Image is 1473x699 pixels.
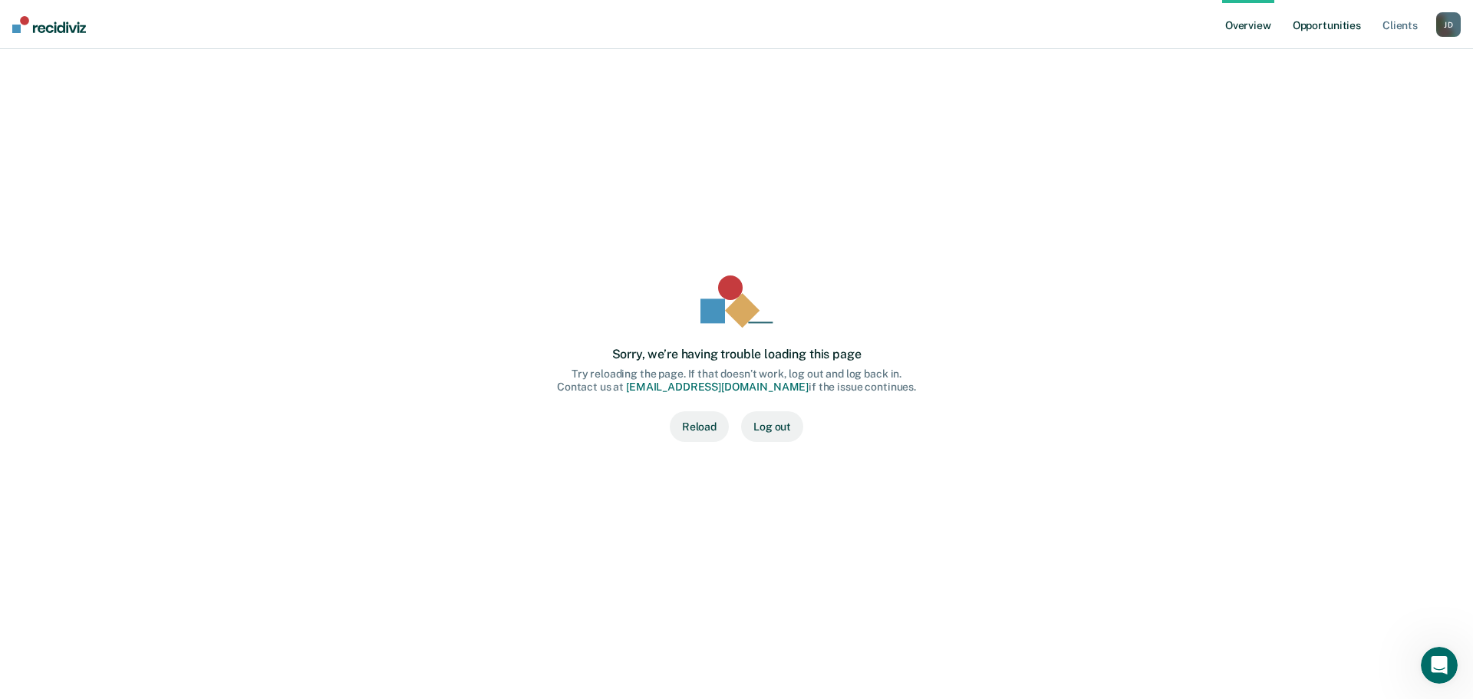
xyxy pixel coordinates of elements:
div: Sorry, we’re having trouble loading this page [612,347,862,361]
div: J D [1436,12,1461,37]
a: [EMAIL_ADDRESS][DOMAIN_NAME] [626,381,809,393]
button: Log out [741,411,803,442]
iframe: Intercom live chat [1421,647,1458,684]
button: JD [1436,12,1461,37]
div: Try reloading the page. If that doesn’t work, log out and log back in. Contact us at if the issue... [557,368,916,394]
button: Reload [670,411,729,442]
img: Recidiviz [12,16,86,33]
